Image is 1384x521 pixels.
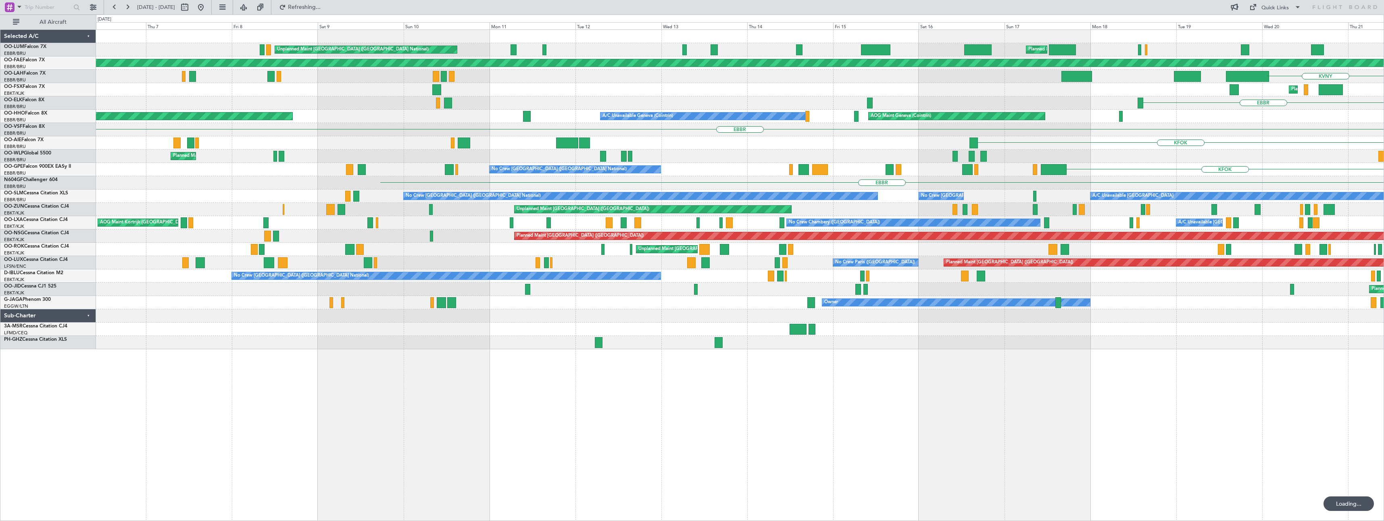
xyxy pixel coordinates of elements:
div: No Crew [GEOGRAPHIC_DATA] ([GEOGRAPHIC_DATA] National) [234,270,369,282]
a: G-JAGAPhenom 300 [4,297,51,302]
a: EBBR/BRU [4,117,26,123]
div: Wed 20 [1262,22,1348,29]
span: OO-LUM [4,44,24,49]
div: Sat 16 [919,22,1005,29]
span: [DATE] - [DATE] [137,4,175,11]
a: OO-VSFFalcon 8X [4,124,45,129]
span: OO-JID [4,284,21,289]
a: EBKT/KJK [4,223,24,229]
div: Fri 15 [833,22,919,29]
a: OO-HHOFalcon 8X [4,111,47,116]
div: Mon 11 [490,22,575,29]
div: Owner [824,296,838,308]
a: 3A-MSRCessna Citation CJ4 [4,324,67,329]
span: OO-FSX [4,84,23,89]
input: Trip Number [25,1,71,13]
span: OO-AIE [4,138,21,142]
a: EBBR/BRU [4,130,26,136]
a: OO-ELKFalcon 8X [4,98,44,102]
a: N604GFChallenger 604 [4,177,58,182]
a: OO-LAHFalcon 7X [4,71,46,76]
button: All Aircraft [9,16,88,29]
a: EBBR/BRU [4,157,26,163]
span: D-IBLU [4,271,20,275]
div: A/C Unavailable Geneva (Cointrin) [602,110,673,122]
div: Tue 12 [575,22,661,29]
span: OO-LXA [4,217,23,222]
div: Planned Maint [GEOGRAPHIC_DATA] ([GEOGRAPHIC_DATA]) [517,230,644,242]
div: AOG Maint Kortrijk-[GEOGRAPHIC_DATA] [100,217,188,229]
a: LFSN/ENC [4,263,26,269]
a: EBBR/BRU [4,197,26,203]
div: Wed 13 [661,22,747,29]
div: No Crew [GEOGRAPHIC_DATA] ([GEOGRAPHIC_DATA] National) [921,190,1056,202]
a: EBBR/BRU [4,50,26,56]
div: Sun 10 [404,22,490,29]
div: Tue 19 [1176,22,1262,29]
div: Planned Maint [GEOGRAPHIC_DATA] ([GEOGRAPHIC_DATA] National) [1028,44,1174,56]
div: Quick Links [1261,4,1289,12]
a: EBKT/KJK [4,210,24,216]
span: OO-HHO [4,111,25,116]
div: Mon 18 [1090,22,1176,29]
button: Refreshing... [275,1,324,14]
span: G-JAGA [4,297,23,302]
div: No Crew Paris ([GEOGRAPHIC_DATA]) [835,256,915,269]
a: EBKT/KJK [4,250,24,256]
div: Unplanned Maint [GEOGRAPHIC_DATA]-[GEOGRAPHIC_DATA] [638,243,769,255]
div: Fri 8 [232,22,318,29]
span: OO-LUX [4,257,23,262]
a: EBBR/BRU [4,183,26,190]
span: OO-FAE [4,58,23,63]
span: OO-ZUN [4,204,24,209]
span: PH-GHZ [4,337,22,342]
span: OO-GPE [4,164,23,169]
div: [DATE] [98,16,111,23]
span: OO-NSG [4,231,24,235]
a: OO-ROKCessna Citation CJ4 [4,244,69,249]
a: OO-NSGCessna Citation CJ4 [4,231,69,235]
div: Sun 17 [1005,22,1090,29]
a: EBBR/BRU [4,64,26,70]
div: No Crew Chambery ([GEOGRAPHIC_DATA]) [789,217,880,229]
a: OO-LUMFalcon 7X [4,44,46,49]
a: OO-LXACessna Citation CJ4 [4,217,68,222]
div: AOG Maint Geneva (Cointrin) [871,110,931,122]
a: D-IBLUCessna Citation M2 [4,271,63,275]
a: OO-AIEFalcon 7X [4,138,44,142]
a: EBKT/KJK [4,277,24,283]
span: OO-LAH [4,71,23,76]
a: OO-FAEFalcon 7X [4,58,45,63]
div: A/C Unavailable [GEOGRAPHIC_DATA] ([GEOGRAPHIC_DATA] National) [1178,217,1328,229]
a: EBBR/BRU [4,77,26,83]
span: All Aircraft [21,19,85,25]
div: Thu 7 [146,22,232,29]
a: EBBR/BRU [4,104,26,110]
button: Quick Links [1245,1,1305,14]
a: OO-LUXCessna Citation CJ4 [4,257,68,262]
a: EBKT/KJK [4,90,24,96]
a: EBBR/BRU [4,170,26,176]
span: OO-WLP [4,151,24,156]
a: PH-GHZCessna Citation XLS [4,337,67,342]
div: Wed 6 [60,22,146,29]
div: No Crew [GEOGRAPHIC_DATA] ([GEOGRAPHIC_DATA] National) [406,190,541,202]
div: A/C Unavailable [GEOGRAPHIC_DATA] [1092,190,1173,202]
span: OO-VSF [4,124,23,129]
span: OO-ELK [4,98,22,102]
div: Planned Maint [GEOGRAPHIC_DATA] ([GEOGRAPHIC_DATA]) [946,256,1073,269]
div: Sat 9 [318,22,404,29]
div: Planned Maint Milan (Linate) [173,150,231,162]
a: EBKT/KJK [4,237,24,243]
a: OO-GPEFalcon 900EX EASy II [4,164,71,169]
a: EBKT/KJK [4,290,24,296]
a: OO-JIDCessna CJ1 525 [4,284,56,289]
a: OO-SLMCessna Citation XLS [4,191,68,196]
div: Unplanned Maint [GEOGRAPHIC_DATA] ([GEOGRAPHIC_DATA]) [517,203,649,215]
a: LFMD/CEQ [4,330,27,336]
a: OO-FSXFalcon 7X [4,84,45,89]
a: EGGW/LTN [4,303,28,309]
div: Thu 14 [747,22,833,29]
a: EBBR/BRU [4,144,26,150]
div: No Crew [GEOGRAPHIC_DATA] ([GEOGRAPHIC_DATA] National) [492,163,627,175]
